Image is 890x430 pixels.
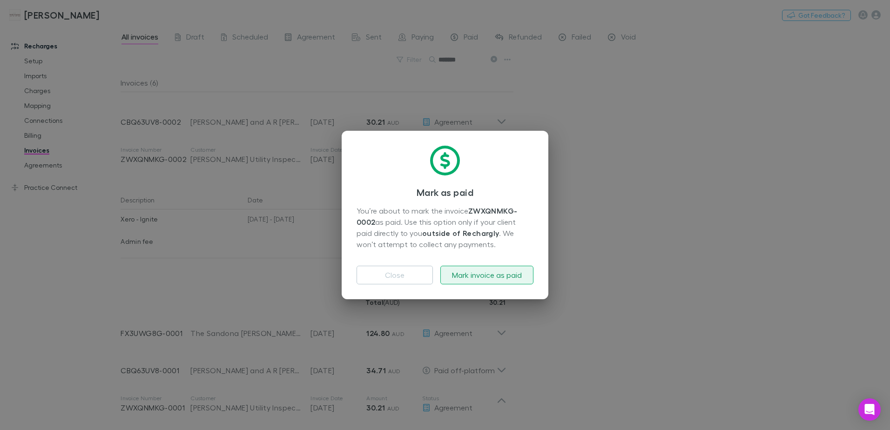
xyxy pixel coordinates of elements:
[357,187,533,198] h3: Mark as paid
[858,398,881,421] div: Open Intercom Messenger
[422,228,499,238] strong: outside of Rechargly
[440,266,533,284] button: Mark invoice as paid
[357,266,433,284] button: Close
[357,205,533,251] div: You’re about to mark the invoice as paid. Use this option only if your client paid directly to yo...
